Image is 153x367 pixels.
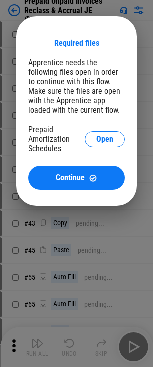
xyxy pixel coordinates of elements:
[28,58,125,115] div: Apprentice needs the following files open in order to continue with this flow. Make sure the file...
[28,125,85,153] div: Prepaid Amortization Schedules
[54,38,99,48] div: Required files
[85,131,125,147] button: Open
[28,166,125,190] button: ContinueContinue
[96,135,113,143] span: Open
[89,174,97,182] img: Continue
[56,174,85,182] span: Continue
